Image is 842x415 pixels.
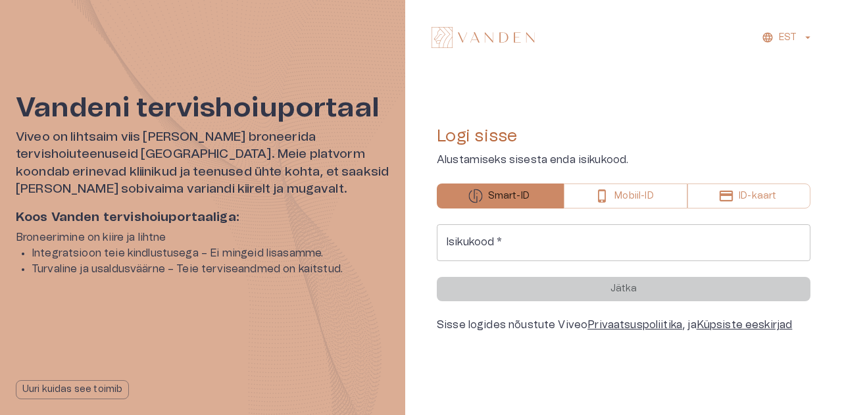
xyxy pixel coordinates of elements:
p: Mobiil-ID [614,189,653,203]
h4: Logi sisse [437,126,810,147]
button: EST [760,28,816,47]
button: Mobiil-ID [564,183,688,208]
a: Küpsiste eeskirjad [697,320,793,330]
p: Alustamiseks sisesta enda isikukood. [437,152,810,168]
img: Vanden logo [432,27,535,48]
a: Privaatsuspoliitika [587,320,682,330]
p: EST [779,31,797,45]
button: Smart-ID [437,183,564,208]
button: ID-kaart [687,183,810,208]
p: ID-kaart [739,189,776,203]
p: Smart-ID [488,189,530,203]
button: Uuri kuidas see toimib [16,380,129,399]
p: Uuri kuidas see toimib [22,383,122,397]
div: Sisse logides nõustute Viveo , ja [437,317,810,333]
iframe: Help widget launcher [739,355,842,392]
